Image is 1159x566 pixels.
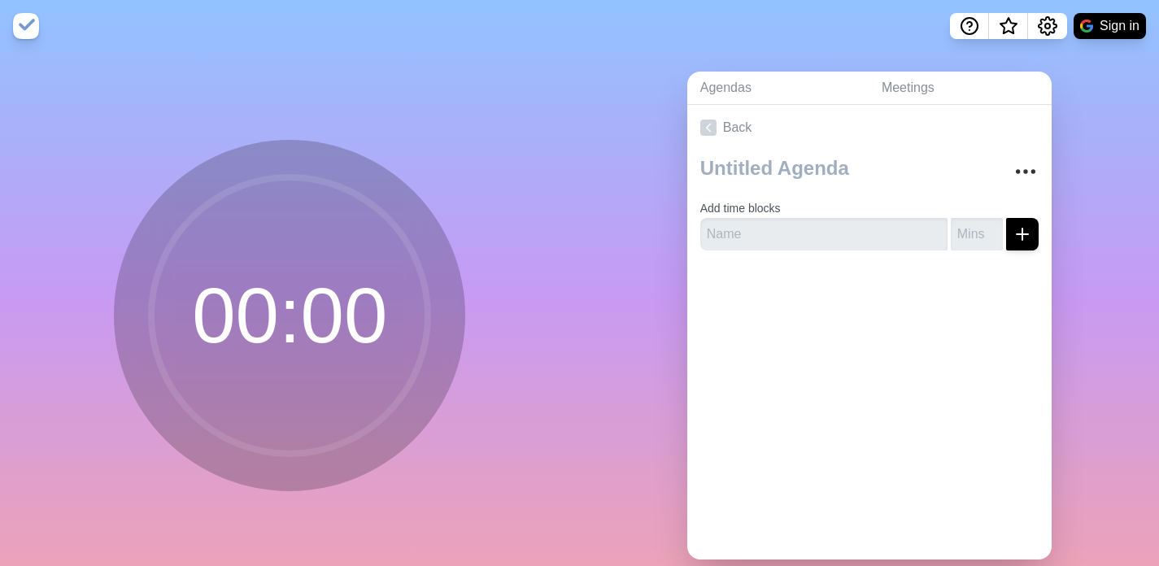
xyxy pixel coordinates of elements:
label: Add time blocks [700,202,781,215]
button: More [1009,155,1042,188]
img: timeblocks logo [13,13,39,39]
a: Agendas [687,72,869,105]
a: Back [687,105,1052,150]
input: Mins [951,218,1003,250]
button: Sign in [1074,13,1146,39]
img: google logo [1080,20,1093,33]
button: Settings [1028,13,1067,39]
button: What’s new [989,13,1028,39]
a: Meetings [869,72,1052,105]
button: Help [950,13,989,39]
input: Name [700,218,948,250]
